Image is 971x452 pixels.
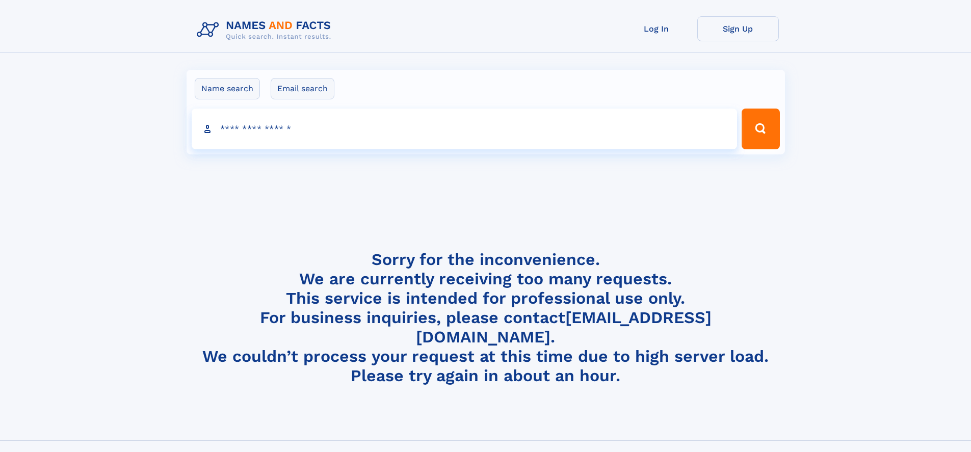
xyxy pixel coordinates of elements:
[192,109,738,149] input: search input
[742,109,779,149] button: Search Button
[193,16,339,44] img: Logo Names and Facts
[697,16,779,41] a: Sign Up
[195,78,260,99] label: Name search
[416,308,712,347] a: [EMAIL_ADDRESS][DOMAIN_NAME]
[193,250,779,386] h4: Sorry for the inconvenience. We are currently receiving too many requests. This service is intend...
[616,16,697,41] a: Log In
[271,78,334,99] label: Email search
